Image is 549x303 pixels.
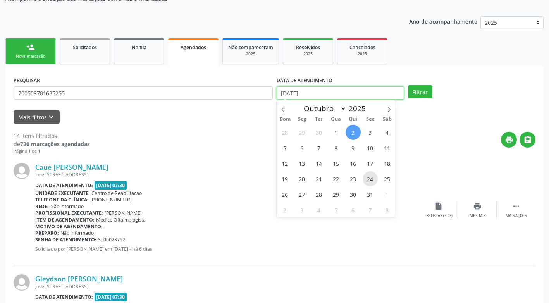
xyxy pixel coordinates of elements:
[47,113,55,121] i: keyboard_arrow_down
[277,171,293,186] span: Outubro 19, 2025
[14,110,60,124] button: Mais filtroskeyboard_arrow_down
[20,140,90,148] strong: 720 marcações agendadas
[293,117,310,122] span: Seg
[346,156,361,171] span: Outubro 16, 2025
[312,156,327,171] span: Outubro 14, 2025
[363,125,378,140] span: Outubro 3, 2025
[349,44,375,51] span: Cancelados
[35,196,89,203] b: Telefone da clínica:
[35,283,419,290] div: Jose [STREET_ADDRESS]
[505,136,513,144] i: print
[132,44,146,51] span: Na fila
[300,103,347,114] select: Month
[91,190,142,196] span: Centro de Reabilitacao
[506,213,527,219] div: Mais ações
[380,140,395,155] span: Outubro 11, 2025
[520,132,535,148] button: 
[35,182,93,189] b: Data de atendimento:
[434,202,443,210] i: insert_drive_file
[35,230,59,236] b: Preparo:
[294,156,310,171] span: Outubro 13, 2025
[294,187,310,202] span: Outubro 27, 2025
[11,53,50,59] div: Nova marcação
[96,217,146,223] span: Médico Oftalmologista
[95,181,127,190] span: [DATE] 07:30
[380,125,395,140] span: Outubro 4, 2025
[310,117,327,122] span: Ter
[294,140,310,155] span: Outubro 6, 2025
[363,140,378,155] span: Outubro 10, 2025
[363,156,378,171] span: Outubro 17, 2025
[277,86,404,100] input: Selecione um intervalo
[294,171,310,186] span: Outubro 20, 2025
[35,190,90,196] b: Unidade executante:
[296,44,320,51] span: Resolvidos
[35,217,95,223] b: Item de agendamento:
[228,44,273,51] span: Não compareceram
[35,246,419,252] p: Solicitado por [PERSON_NAME] em [DATE] - há 6 dias
[90,196,132,203] span: [PHONE_NUMBER]
[346,103,372,114] input: Year
[327,117,344,122] span: Qua
[277,74,332,86] label: DATA DE ATENDIMENTO
[346,171,361,186] span: Outubro 23, 2025
[14,140,90,148] div: de
[523,136,532,144] i: 
[501,132,517,148] button: print
[14,163,30,179] img: img
[329,171,344,186] span: Outubro 22, 2025
[468,213,486,219] div: Imprimir
[14,274,30,291] img: img
[473,202,482,210] i: print
[73,44,97,51] span: Solicitados
[346,125,361,140] span: Outubro 2, 2025
[35,236,96,243] b: Senha de atendimento:
[289,51,327,57] div: 2025
[346,187,361,202] span: Outubro 30, 2025
[35,171,419,178] div: Jose [STREET_ADDRESS]
[60,230,94,236] span: Não informado
[312,125,327,140] span: Setembro 30, 2025
[277,125,293,140] span: Setembro 28, 2025
[294,202,310,217] span: Novembro 3, 2025
[380,187,395,202] span: Novembro 1, 2025
[344,117,361,122] span: Qui
[312,140,327,155] span: Outubro 7, 2025
[26,43,35,52] div: person_add
[329,125,344,140] span: Outubro 1, 2025
[294,125,310,140] span: Setembro 29, 2025
[35,274,123,283] a: Gleydson [PERSON_NAME]
[14,132,90,140] div: 14 itens filtrados
[228,51,273,57] div: 2025
[329,187,344,202] span: Outubro 29, 2025
[312,187,327,202] span: Outubro 28, 2025
[329,140,344,155] span: Outubro 8, 2025
[380,156,395,171] span: Outubro 18, 2025
[329,156,344,171] span: Outubro 15, 2025
[380,171,395,186] span: Outubro 25, 2025
[35,294,93,300] b: Data de atendimento:
[277,202,293,217] span: Novembro 2, 2025
[14,86,273,100] input: Nome, CNS
[312,171,327,186] span: Outubro 21, 2025
[346,202,361,217] span: Novembro 6, 2025
[14,148,90,155] div: Página 1 de 1
[379,117,396,122] span: Sáb
[312,202,327,217] span: Novembro 4, 2025
[346,140,361,155] span: Outubro 9, 2025
[35,210,103,216] b: Profissional executante:
[409,16,478,26] p: Ano de acompanhamento
[380,202,395,217] span: Novembro 8, 2025
[343,51,382,57] div: 2025
[35,223,103,230] b: Motivo de agendamento:
[363,202,378,217] span: Novembro 7, 2025
[361,117,379,122] span: Sex
[425,213,453,219] div: Exportar (PDF)
[104,223,105,230] span: .
[14,74,40,86] label: PESQUISAR
[363,171,378,186] span: Outubro 24, 2025
[277,117,294,122] span: Dom
[408,85,432,98] button: Filtrar
[50,203,84,210] span: Não informado
[277,156,293,171] span: Outubro 12, 2025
